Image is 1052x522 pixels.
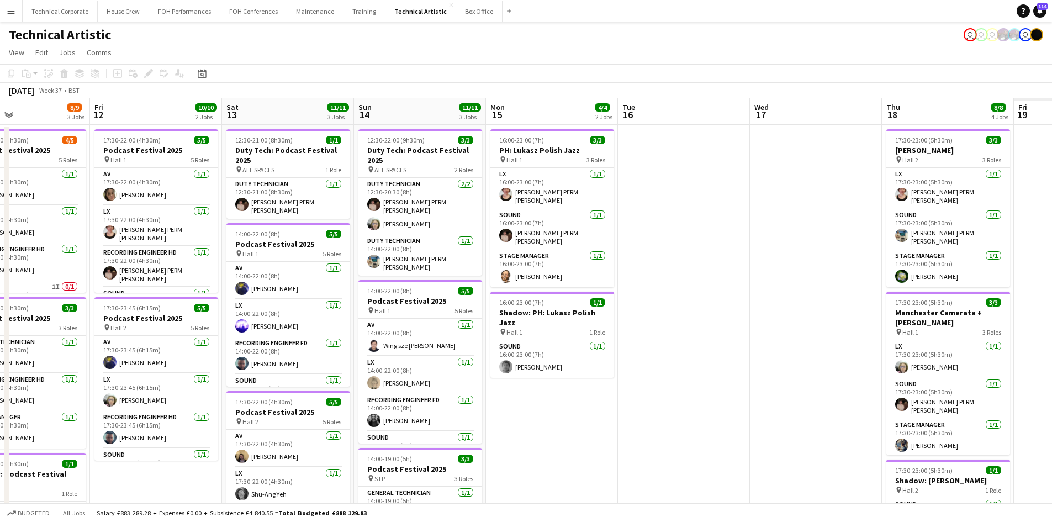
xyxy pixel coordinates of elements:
[385,1,456,22] button: Technical Artistic
[1030,28,1043,41] app-user-avatar: Gabrielle Barr
[59,48,76,57] span: Jobs
[1037,3,1048,10] span: 114
[82,45,116,60] a: Comms
[9,27,111,43] h1: Technical Artistic
[1033,4,1046,18] a: 114
[61,509,87,517] span: All jobs
[23,1,98,22] button: Technical Corporate
[98,1,149,22] button: House Crew
[456,1,503,22] button: Box Office
[35,48,48,57] span: Edit
[287,1,343,22] button: Maintenance
[9,85,34,96] div: [DATE]
[87,48,112,57] span: Comms
[9,48,24,57] span: View
[149,1,220,22] button: FOH Performances
[55,45,80,60] a: Jobs
[986,28,999,41] app-user-avatar: Liveforce Admin
[18,509,50,517] span: Budgeted
[343,1,385,22] button: Training
[964,28,977,41] app-user-avatar: Abby Hubbard
[1019,28,1032,41] app-user-avatar: Nathan PERM Birdsall
[68,86,80,94] div: BST
[278,509,367,517] span: Total Budgeted £888 129.83
[97,509,367,517] div: Salary £883 289.28 + Expenses £0.00 + Subsistence £4 840.55 =
[31,45,52,60] a: Edit
[36,86,64,94] span: Week 37
[1008,28,1021,41] app-user-avatar: Zubair PERM Dhalla
[997,28,1010,41] app-user-avatar: Zubair PERM Dhalla
[975,28,988,41] app-user-avatar: Liveforce Admin
[6,507,51,519] button: Budgeted
[4,45,29,60] a: View
[220,1,287,22] button: FOH Conferences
